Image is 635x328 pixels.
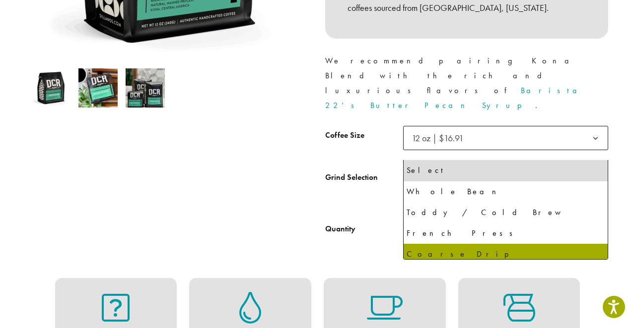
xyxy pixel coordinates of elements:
[31,68,71,108] img: Kona Blend
[403,126,608,150] span: 12 oz | $16.91
[325,54,608,113] p: We recommend pairing Kona Blend with the rich and luxurious flavors of .
[78,68,118,108] img: Kona Blend - Image 2
[407,184,605,199] div: Whole Bean
[412,132,464,144] span: 12 oz | $16.91
[408,128,474,148] span: 12 oz | $16.91
[407,205,605,220] div: Toddy / Cold Brew
[126,68,165,108] img: Kona Blend - Image 3
[407,247,605,262] div: Coarse Drip
[325,223,355,235] div: Quantity
[407,226,605,241] div: French Press
[325,128,403,143] label: Coffee Size
[325,170,403,185] label: Grind Selection
[404,160,608,181] li: Select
